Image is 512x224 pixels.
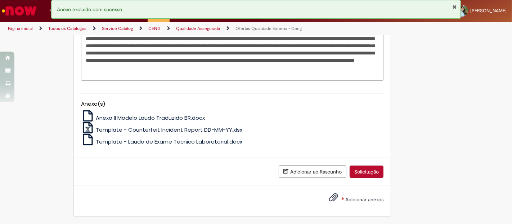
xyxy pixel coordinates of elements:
span: Anexo II Modelo Laudo Traduzido BR.docx [96,114,205,122]
a: Anexo II Modelo Laudo Traduzido BR.docx [81,114,205,122]
h5: Anexo(s) [81,101,383,107]
button: Adicionar ao Rascunho [279,165,346,178]
ul: Trilhas de página [5,22,336,35]
textarea: Descrição [81,32,383,80]
span: [PERSON_NAME] [470,8,507,14]
button: Fechar Notificação [452,4,457,10]
a: Qualidade Assegurada [176,26,220,31]
a: CENG [148,26,161,31]
img: ServiceNow [1,4,38,18]
a: Página inicial [8,26,33,31]
a: Template - Counterfeit Incident Report DD-MM-YY.xlsx [81,126,243,133]
button: Solicitação [350,166,383,178]
span: Anexo excluído com sucesso [57,6,122,13]
a: Todos os Catálogos [48,26,86,31]
span: Template - Laudo de Exame Técnico Laboratorial.docx [96,138,242,145]
button: Adicionar anexos [327,191,340,207]
a: Ofertas Qualidade Externa - Ceng [235,26,302,31]
a: Template - Laudo de Exame Técnico Laboratorial.docx [81,138,243,145]
a: Service Catalog [102,26,133,31]
span: Template - Counterfeit Incident Report DD-MM-YY.xlsx [96,126,242,133]
span: Requisições [49,7,75,14]
span: Adicionar anexos [345,196,383,203]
